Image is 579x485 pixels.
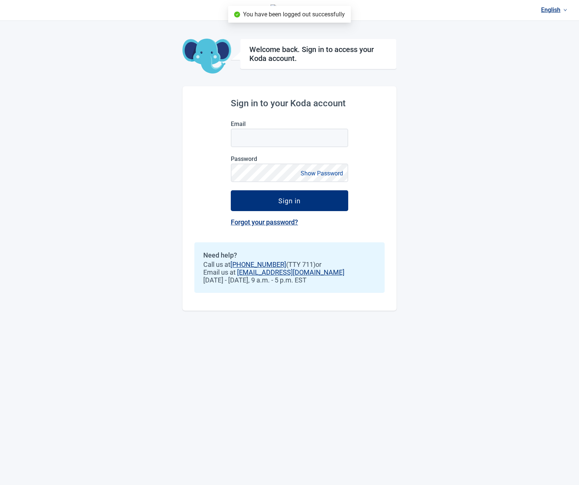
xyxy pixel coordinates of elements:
img: Koda Elephant [182,39,231,74]
span: down [563,8,567,12]
button: Show Password [298,168,345,178]
a: [EMAIL_ADDRESS][DOMAIN_NAME] [237,268,345,276]
button: Sign in [231,190,348,211]
span: Call us at (TTY 711) or [203,261,376,268]
a: [PHONE_NUMBER] [230,261,286,268]
a: Forgot your password? [231,218,298,226]
span: check-circle [234,12,240,17]
label: Password [231,155,348,162]
span: Email us at [203,268,376,276]
span: [DATE] - [DATE], 9 a.m. - 5 p.m. EST [203,276,376,284]
h2: Sign in to your Koda account [231,98,348,109]
a: Current language: English [538,4,570,16]
h1: Welcome back. Sign in to access your Koda account. [249,45,387,63]
span: You have been logged out successfully [243,11,345,18]
div: Sign in [278,197,301,204]
main: Main content [182,21,397,311]
h2: Need help? [203,251,376,259]
label: Email [231,120,348,127]
img: Koda Health [271,4,309,16]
